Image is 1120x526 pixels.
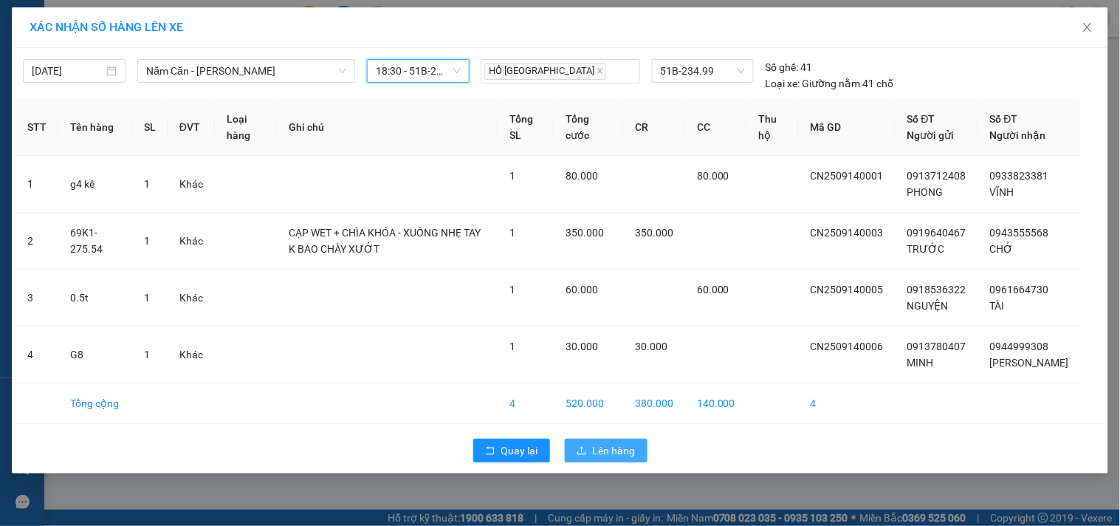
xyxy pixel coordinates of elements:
[32,63,103,79] input: 14/09/2025
[566,227,604,239] span: 350.000
[1067,7,1108,49] button: Close
[16,99,58,156] th: STT
[907,186,944,198] span: PHONG
[811,227,884,239] span: CN2509140003
[215,99,277,156] th: Loại hàng
[597,67,604,75] span: close
[16,156,58,213] td: 1
[623,99,685,156] th: CR
[577,445,587,457] span: upload
[509,227,515,239] span: 1
[697,284,729,296] span: 60.000
[473,439,550,462] button: rollbackQuay lại
[990,227,1049,239] span: 0943555568
[766,75,800,92] span: Loại xe:
[990,284,1049,296] span: 0961664730
[30,20,183,34] span: XÁC NHẬN SỐ HÀNG LÊN XE
[907,129,955,141] span: Người gửi
[566,170,598,182] span: 80.000
[554,99,623,156] th: Tổng cước
[990,186,1014,198] span: VĨNH
[485,445,495,457] span: rollback
[811,284,884,296] span: CN2509140005
[799,99,896,156] th: Mã GD
[907,357,934,369] span: MINH
[501,443,538,459] span: Quay lại
[509,341,515,352] span: 1
[144,178,150,190] span: 1
[16,327,58,383] td: 4
[747,99,799,156] th: Thu hộ
[907,113,935,125] span: Số ĐT
[907,243,945,255] span: TRƯỚC
[16,270,58,327] td: 3
[58,99,132,156] th: Tên hàng
[58,383,132,424] td: Tổng cộng
[376,60,461,82] span: 18:30 - 51B-234.99
[990,357,1069,369] span: [PERSON_NAME]
[484,63,606,80] span: HỒ [GEOGRAPHIC_DATA]
[990,170,1049,182] span: 0933823381
[168,213,215,270] td: Khác
[697,170,729,182] span: 80.000
[138,36,617,55] li: 26 Phó Cơ Điều, Phường 12
[907,227,966,239] span: 0919640467
[509,284,515,296] span: 1
[138,55,617,73] li: Hotline: 02839552959
[635,227,673,239] span: 350.000
[661,60,745,82] span: 51B-234.99
[811,341,884,352] span: CN2509140006
[566,284,598,296] span: 60.000
[766,59,799,75] span: Số ghế:
[146,60,346,82] span: Năm Căn - Hồ Chí Minh
[907,284,966,296] span: 0918536322
[168,156,215,213] td: Khác
[990,341,1049,352] span: 0944999308
[766,59,813,75] div: 41
[685,383,747,424] td: 140.000
[566,341,598,352] span: 30.000
[289,227,481,255] span: CẠP WET + CHÌA KHÓA - XUỐNG NHẸ TAY K BAO CHÀY XƯỚT
[623,383,685,424] td: 380.000
[593,443,636,459] span: Lên hàng
[509,170,515,182] span: 1
[907,300,949,312] span: NGUYỆN
[277,99,498,156] th: Ghi chú
[58,213,132,270] td: 69K1-275.54
[16,213,58,270] td: 2
[498,99,554,156] th: Tổng SL
[990,243,1014,255] span: CHỞ
[18,18,92,92] img: logo.jpg
[565,439,647,462] button: uploadLên hàng
[58,156,132,213] td: g4 kê
[18,107,205,131] b: GỬI : Trạm Cái Nước
[907,341,966,352] span: 0913780407
[1082,21,1093,33] span: close
[907,170,966,182] span: 0913712408
[58,327,132,383] td: G8
[144,235,150,247] span: 1
[168,99,215,156] th: ĐVT
[990,300,1005,312] span: TÀI
[811,170,884,182] span: CN2509140001
[498,383,554,424] td: 4
[144,292,150,304] span: 1
[338,66,347,75] span: down
[554,383,623,424] td: 520.000
[799,383,896,424] td: 4
[144,349,150,361] span: 1
[766,75,894,92] div: Giường nằm 41 chỗ
[168,270,215,327] td: Khác
[58,270,132,327] td: 0.5t
[132,99,168,156] th: SL
[168,327,215,383] td: Khác
[990,129,1046,141] span: Người nhận
[685,99,747,156] th: CC
[635,341,667,352] span: 30.000
[990,113,1018,125] span: Số ĐT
